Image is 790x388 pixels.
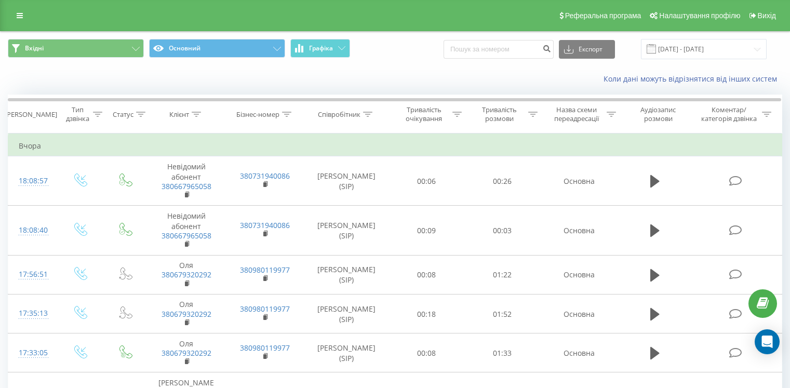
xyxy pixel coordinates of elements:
font: 00:08 [417,270,436,279]
font: Експорт [579,45,602,53]
font: Реферальна програма [565,11,641,20]
font: Основна [564,270,595,279]
font: Налаштування профілю [659,11,740,20]
a: 380679320292 [162,270,211,279]
a: 380731940086 [240,171,290,181]
font: Основна [564,348,595,358]
font: 00:03 [493,225,512,235]
font: [PERSON_NAME] [5,110,57,119]
font: 01:33 [493,348,512,358]
font: [PERSON_NAME] (SIP) [317,220,376,240]
a: 380980119977 [240,304,290,314]
font: Тривалість розмови [482,105,517,123]
font: 00:08 [417,348,436,358]
a: 380679320292 [162,348,211,358]
font: [PERSON_NAME] (SIP) [317,343,376,363]
font: Клієнт [169,110,189,119]
font: Вихід [758,11,776,20]
font: Оля [179,260,193,270]
font: 00:26 [493,176,512,186]
font: 00:09 [417,225,436,235]
font: Аудіозапис розмови [640,105,676,123]
font: Коли дані можуть відрізнятися від інших систем [604,74,777,84]
font: Коментар/категорія дзвінка [701,105,757,123]
font: 00:06 [417,176,436,186]
font: 17:56:51 [19,269,48,279]
font: Невідомий абонент [167,162,206,182]
font: Вхідні [25,44,44,52]
font: 17:35:13 [19,308,48,318]
font: 18:08:57 [19,176,48,185]
div: Відкрити Intercom Messenger [755,329,780,354]
font: Основна [564,225,595,235]
button: Графіка [290,39,350,58]
font: 18:08:40 [19,225,48,235]
font: Оля [179,339,193,349]
font: Оля [179,300,193,310]
font: 00:18 [417,309,436,319]
font: 01:22 [493,270,512,279]
font: 01:52 [493,309,512,319]
a: Коли дані можуть відрізнятися від інших систем [604,74,782,84]
font: Графіка [309,44,333,52]
font: [PERSON_NAME] (SIP) [317,265,376,285]
font: [PERSON_NAME] (SIP) [317,304,376,324]
font: Вчора [19,141,41,151]
a: 380667965058 [162,181,211,191]
button: Основний [149,39,285,58]
a: 380980119977 [240,343,290,353]
input: Пошук за номером [444,40,554,59]
a: 380679320292 [162,309,211,319]
font: Тип дзвінка [66,105,89,123]
font: Основна [564,176,595,186]
a: 380731940086 [240,220,290,230]
font: Основна [564,309,595,319]
font: [PERSON_NAME] (SIP) [317,171,376,191]
font: 17:33:05 [19,347,48,357]
a: 380667965058 [162,231,211,240]
button: Вхідні [8,39,144,58]
font: Співробітник [318,110,360,119]
font: Тривалість очікування [406,105,442,123]
font: Назва схеми переадресації [554,105,599,123]
font: Статус [113,110,133,119]
a: 380980119977 [240,265,290,275]
font: Основний [169,44,200,52]
button: Експорт [559,40,615,59]
font: Бізнес-номер [236,110,279,119]
font: Невідомий абонент [167,211,206,231]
